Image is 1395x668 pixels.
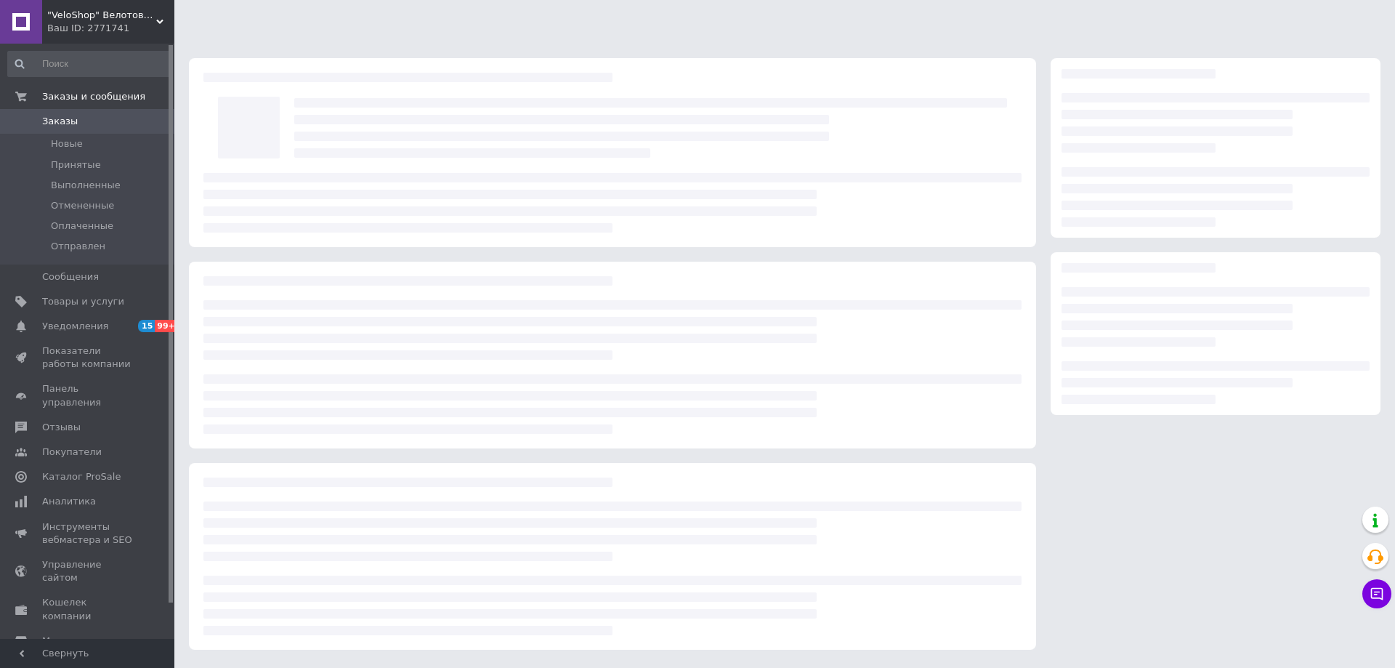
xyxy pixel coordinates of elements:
span: Инструменты вебмастера и SEO [42,520,134,547]
span: Кошелек компании [42,596,134,622]
span: Отправлен [51,240,105,253]
button: Чат с покупателем [1362,579,1391,608]
span: Каталог ProSale [42,470,121,483]
span: 99+ [155,320,179,332]
span: Покупатели [42,446,102,459]
span: Принятые [51,158,101,172]
span: Показатели работы компании [42,345,134,371]
span: Отзывы [42,421,81,434]
span: Управление сайтом [42,558,134,584]
span: Выполненные [51,179,121,192]
span: Заказы [42,115,78,128]
span: 15 [138,320,155,332]
span: Панель управления [42,382,134,409]
span: Аналитика [42,495,96,508]
span: Уведомления [42,320,108,333]
span: Отмененные [51,199,114,212]
span: Маркет [42,635,79,648]
span: Сообщения [42,270,99,283]
span: Товары и услуги [42,295,124,308]
span: Новые [51,137,83,150]
span: Заказы и сообщения [42,90,145,103]
input: Поиск [7,51,171,77]
div: Ваш ID: 2771741 [47,22,174,35]
span: Оплаченные [51,220,113,233]
span: "VeloShop" Велотовары и активный отдых [47,9,156,22]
